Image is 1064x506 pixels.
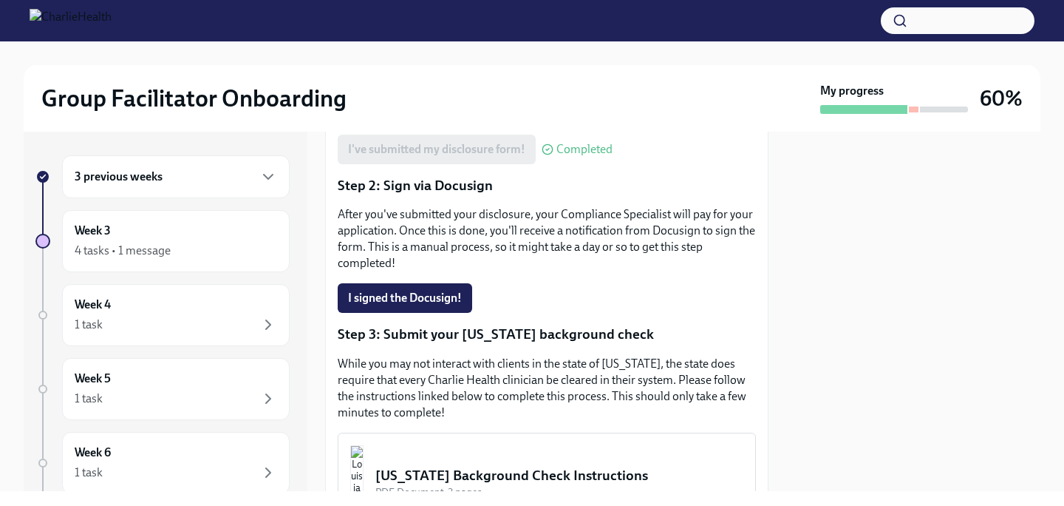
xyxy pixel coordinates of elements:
[348,291,462,306] span: I signed the Docusign!
[30,9,112,33] img: CharlieHealth
[41,84,347,113] h2: Group Facilitator Onboarding
[75,465,103,481] div: 1 task
[75,297,111,313] h6: Week 4
[338,325,756,344] p: Step 3: Submit your [US_STATE] background check
[35,210,290,272] a: Week 34 tasks • 1 message
[35,284,290,346] a: Week 41 task
[338,356,756,421] p: While you may not interact with clients in the state of [US_STATE], the state does require that e...
[75,169,163,185] h6: 3 previous weeks
[75,391,103,407] div: 1 task
[35,358,290,420] a: Week 51 task
[375,485,743,499] div: PDF Document • 3 pages
[75,371,111,387] h6: Week 5
[338,206,756,271] p: After you've submitted your disclosure, your Compliance Specialist will pay for your application....
[556,144,613,155] span: Completed
[75,223,111,239] h6: Week 3
[338,176,756,195] p: Step 2: Sign via Docusign
[980,85,1023,112] h3: 60%
[75,445,111,461] h6: Week 6
[62,155,290,198] div: 3 previous weeks
[338,283,472,313] button: I signed the Docusign!
[375,466,743,485] div: [US_STATE] Background Check Instructions
[75,317,103,333] div: 1 task
[820,83,884,99] strong: My progress
[75,243,171,259] div: 4 tasks • 1 message
[35,432,290,494] a: Week 61 task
